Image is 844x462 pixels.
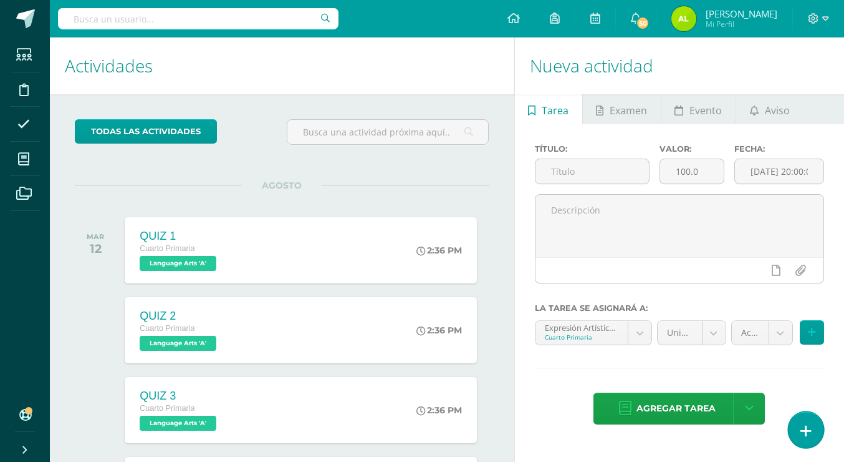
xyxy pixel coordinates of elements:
[242,180,322,191] span: AGOSTO
[140,256,216,271] span: Language Arts 'A'
[58,8,338,29] input: Busca un usuario...
[736,94,803,124] a: Aviso
[734,144,824,154] label: Fecha:
[765,96,790,125] span: Aviso
[530,37,830,94] h1: Nueva actividad
[659,144,724,154] label: Valor:
[583,94,661,124] a: Examen
[545,333,619,342] div: Cuarto Primaria
[689,96,722,125] span: Evento
[636,393,716,424] span: Agregar tarea
[535,303,825,313] label: La tarea se asignará a:
[75,119,217,144] a: todas las Actividades
[535,159,649,184] input: Título
[661,94,736,124] a: Evento
[287,120,488,144] input: Busca una actividad próxima aquí...
[535,321,652,345] a: Expresión Artística 'B'Cuarto Primaria
[140,244,194,253] span: Cuarto Primaria
[610,96,647,125] span: Examen
[706,7,777,20] span: [PERSON_NAME]
[732,321,792,345] a: Actitudes - ARTES (25.0%)
[416,325,462,336] div: 2:36 PM
[545,321,619,333] div: Expresión Artística 'B'
[416,405,462,416] div: 2:36 PM
[706,19,777,29] span: Mi Perfil
[658,321,725,345] a: Unidad 3
[671,6,696,31] img: 0ff697a5778ac9fcd5328353e113c3de.png
[65,37,499,94] h1: Actividades
[140,324,194,333] span: Cuarto Primaria
[87,241,104,256] div: 12
[636,16,650,30] span: 50
[515,94,582,124] a: Tarea
[140,416,216,431] span: Language Arts 'A'
[140,310,219,323] div: QUIZ 2
[140,390,219,403] div: QUIZ 3
[660,159,724,184] input: Puntos máximos
[542,96,568,125] span: Tarea
[140,336,216,351] span: Language Arts 'A'
[741,321,759,345] span: Actitudes - ARTES (25.0%)
[140,230,219,243] div: QUIZ 1
[87,232,104,241] div: MAR
[535,144,650,154] label: Título:
[735,159,823,184] input: Fecha de entrega
[416,245,462,256] div: 2:36 PM
[140,404,194,413] span: Cuarto Primaria
[667,321,692,345] span: Unidad 3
